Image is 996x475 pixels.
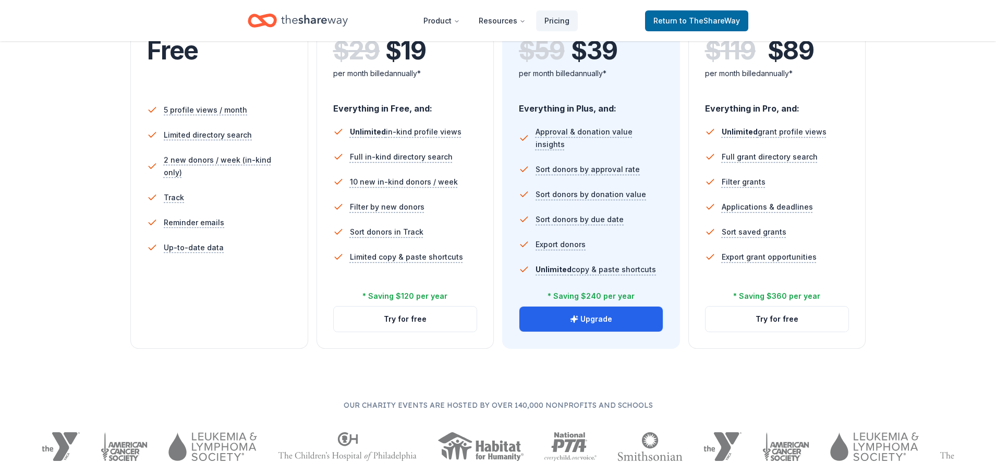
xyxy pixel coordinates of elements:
[42,399,954,411] p: Our charity events are hosted by over 140,000 nonprofits and schools
[830,432,918,461] img: Leukemia & Lymphoma Society
[334,307,477,332] button: Try for free
[679,16,740,25] span: to TheShareWay
[101,432,148,461] img: American Cancer Society
[722,151,818,163] span: Full grant directory search
[519,93,663,115] div: Everything in Plus, and:
[536,265,656,274] span: copy & paste shortcuts
[536,163,640,176] span: Sort donors by approval rate
[722,176,766,188] span: Filter grants
[653,15,740,27] span: Return
[722,201,813,213] span: Applications & deadlines
[703,432,742,461] img: YMCA
[519,307,663,332] button: Upgrade
[470,10,534,31] button: Resources
[617,432,683,461] img: Smithsonian
[350,201,424,213] span: Filter by new donors
[705,67,849,80] div: per month billed annually*
[438,432,524,461] img: Habitat for Humanity
[164,216,224,229] span: Reminder emails
[536,265,572,274] span: Unlimited
[350,127,386,136] span: Unlimited
[571,36,617,65] span: $ 39
[548,290,635,302] div: * Saving $240 per year
[415,10,468,31] button: Product
[705,93,849,115] div: Everything in Pro, and:
[350,176,458,188] span: 10 new in-kind donors / week
[333,67,478,80] div: per month billed annually*
[385,36,426,65] span: $ 19
[544,432,597,461] img: National PTA
[278,432,417,461] img: The Children's Hospital of Philadelphia
[350,151,453,163] span: Full in-kind directory search
[706,307,849,332] button: Try for free
[350,226,423,238] span: Sort donors in Track
[536,188,646,201] span: Sort donors by donation value
[645,10,748,31] a: Returnto TheShareWay
[164,129,252,141] span: Limited directory search
[762,432,810,461] img: American Cancer Society
[722,226,786,238] span: Sort saved grants
[536,238,586,251] span: Export donors
[164,191,184,204] span: Track
[519,67,663,80] div: per month billed annually*
[350,127,461,136] span: in-kind profile views
[350,251,463,263] span: Limited copy & paste shortcuts
[362,290,447,302] div: * Saving $120 per year
[164,241,224,254] span: Up-to-date data
[164,104,247,116] span: 5 profile views / month
[733,290,820,302] div: * Saving $360 per year
[333,93,478,115] div: Everything in Free, and:
[722,127,758,136] span: Unlimited
[722,251,817,263] span: Export grant opportunities
[168,432,257,461] img: Leukemia & Lymphoma Society
[536,126,663,151] span: Approval & donation value insights
[147,35,198,66] span: Free
[536,213,624,226] span: Sort donors by due date
[248,8,348,33] a: Home
[768,36,814,65] span: $ 89
[415,8,578,33] nav: Main
[722,127,827,136] span: grant profile views
[164,154,291,179] span: 2 new donors / week (in-kind only)
[42,432,80,461] img: YMCA
[536,10,578,31] a: Pricing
